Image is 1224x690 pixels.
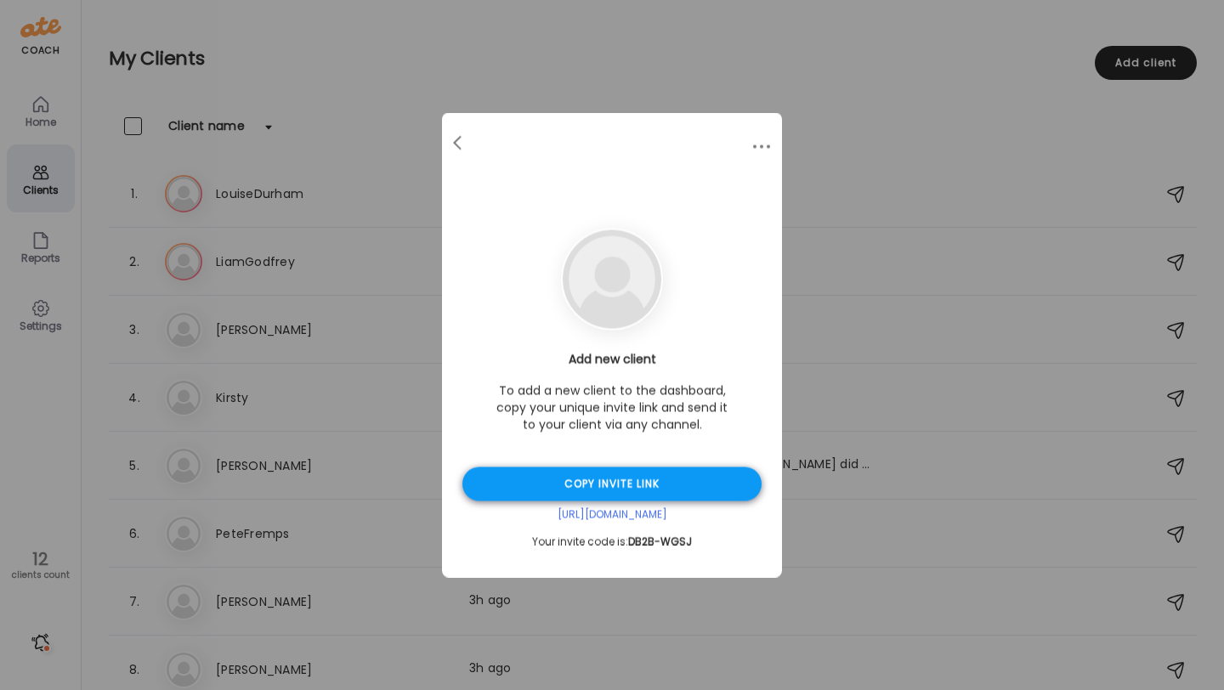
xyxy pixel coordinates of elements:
[628,534,692,549] span: DB2B-WGSJ
[462,351,762,369] h3: Add new client
[462,467,762,501] div: Copy invite link
[462,508,762,522] div: [URL][DOMAIN_NAME]
[563,230,661,329] img: bg-avatar-default.svg
[493,382,731,433] p: To add a new client to the dashboard, copy your unique invite link and send it to your client via...
[462,535,762,549] div: Your invite code is:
